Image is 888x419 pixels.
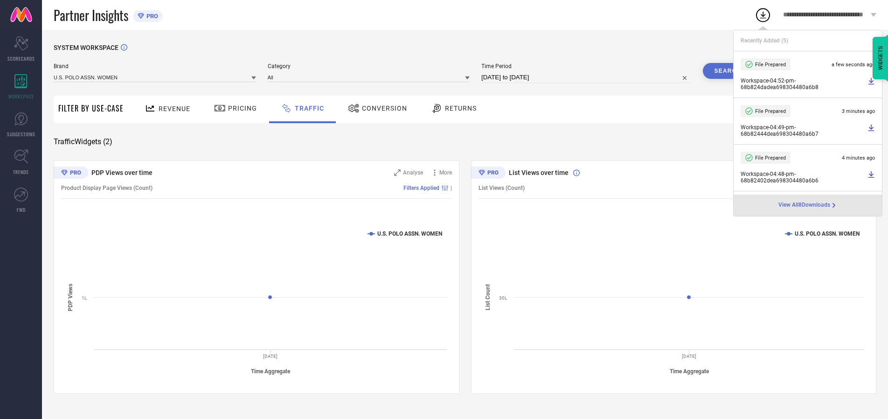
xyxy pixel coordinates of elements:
[778,202,830,209] span: View All 8 Downloads
[263,354,277,359] text: [DATE]
[741,37,788,44] span: Recently Added ( 5 )
[54,137,112,147] span: Traffic Widgets ( 2 )
[795,230,860,237] text: U.S. POLO ASSN. WOMEN
[842,108,875,114] span: 3 minutes ago
[867,124,875,137] a: Download
[159,105,190,112] span: Revenue
[228,105,257,112] span: Pricing
[13,168,29,175] span: TRENDS
[755,155,786,161] span: File Prepared
[451,185,452,191] span: |
[509,169,569,176] span: List Views over time
[445,105,477,112] span: Returns
[8,93,34,100] span: WORKSPACE
[485,284,491,310] tspan: List Count
[362,105,407,112] span: Conversion
[741,77,865,91] span: Workspace - 04:52-pm - 68b824dadea698304480a6b8
[867,77,875,91] a: Download
[403,169,423,176] span: Analyse
[832,62,875,68] span: a few seconds ago
[842,155,875,161] span: 4 minutes ago
[7,131,35,138] span: SUGGESTIONS
[54,6,128,25] span: Partner Insights
[268,63,470,70] span: Category
[682,354,696,359] text: [DATE]
[755,108,786,114] span: File Prepared
[17,206,26,213] span: FWD
[439,169,452,176] span: More
[295,105,324,112] span: Traffic
[67,283,74,311] tspan: PDP Views
[91,169,153,176] span: PDP Views over time
[479,185,525,191] span: List Views (Count)
[251,368,291,375] tspan: Time Aggregate
[669,368,709,375] tspan: Time Aggregate
[778,202,838,209] a: View All8Downloads
[394,169,401,176] svg: Zoom
[377,230,442,237] text: U.S. POLO ASSN. WOMEN
[499,295,507,300] text: 30L
[755,62,786,68] span: File Prepared
[54,63,256,70] span: Brand
[703,63,753,79] button: Search
[7,55,35,62] span: SCORECARDS
[867,171,875,184] a: Download
[54,167,88,181] div: Premium
[741,124,865,137] span: Workspace - 04:49-pm - 68b82444dea698304480a6b7
[61,185,153,191] span: Product Display Page Views (Count)
[58,103,124,114] span: Filter By Use-Case
[82,295,87,300] text: 1L
[778,202,838,209] div: Open download page
[54,44,118,51] span: SYSTEM WORKSPACE
[755,7,771,23] div: Open download list
[481,63,691,70] span: Time Period
[481,72,691,83] input: Select time period
[471,167,506,181] div: Premium
[741,171,865,184] span: Workspace - 04:48-pm - 68b82402dea698304480a6b6
[403,185,439,191] span: Filters Applied
[144,13,158,20] span: PRO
